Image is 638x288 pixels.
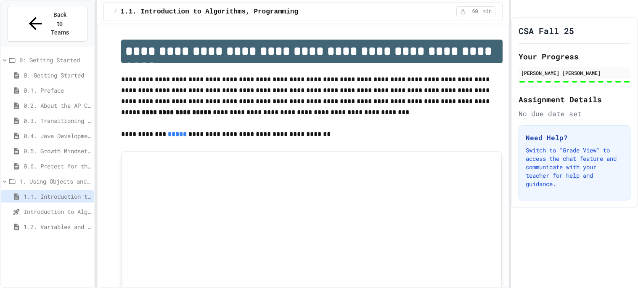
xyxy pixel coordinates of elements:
p: Switch to "Grade View" to access the chat feature and communicate with your teacher for help and ... [526,146,623,188]
span: 0.4. Java Development Environments [24,131,91,140]
span: 1.2. Variables and Data Types [24,222,91,231]
span: 0.3. Transitioning from AP CSP to AP CSA [24,116,91,125]
span: 0.6. Pretest for the AP CSA Exam [24,162,91,171]
span: 1.1. Introduction to Algorithms, Programming, and Compilers [121,7,359,17]
span: 0: Getting Started [19,56,91,64]
h2: Assignment Details [519,93,630,105]
span: Introduction to Algorithms, Programming, and Compilers [24,207,91,216]
span: 0.2. About the AP CSA Exam [24,101,91,110]
span: 60 [469,8,482,15]
span: 0.1. Preface [24,86,91,95]
span: 0. Getting Started [24,71,91,80]
div: [PERSON_NAME] [PERSON_NAME] [521,69,628,77]
h3: Need Help? [526,133,623,143]
span: / [114,8,117,15]
span: min [483,8,492,15]
span: 0.5. Growth Mindset and Pair Programming [24,147,91,155]
span: Back to Teams [50,11,70,37]
button: Back to Teams [8,6,87,42]
h1: CSA Fall 25 [519,25,574,37]
h2: Your Progress [519,51,630,62]
span: 1. Using Objects and Methods [19,177,91,186]
div: No due date set [519,109,630,119]
span: 1.1. Introduction to Algorithms, Programming, and Compilers [24,192,91,201]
